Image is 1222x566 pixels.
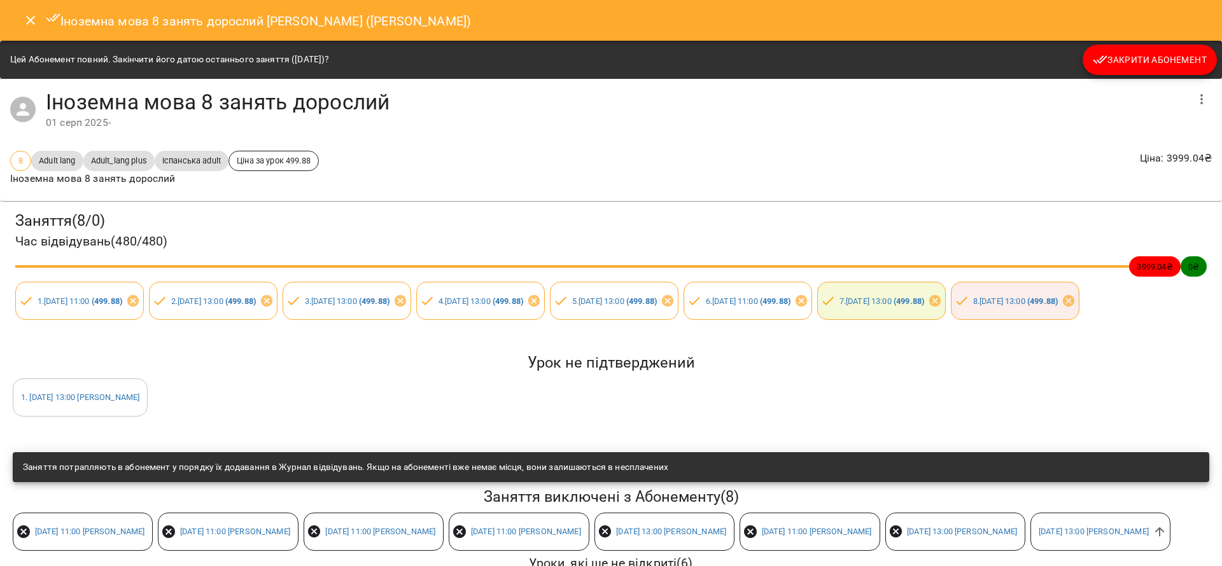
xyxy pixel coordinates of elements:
div: 4.[DATE] 13:00 (499.88) [416,282,545,320]
a: 3.[DATE] 13:00 (499.88) [305,296,390,306]
a: 2.[DATE] 13:00 (499.88) [171,296,256,306]
a: 6.[DATE] 11:00 (499.88) [706,296,790,306]
span: Іспанська adult [155,155,228,167]
h5: Урок не підтверджений [13,353,1209,373]
b: ( 499.88 ) [92,296,122,306]
a: [DATE] 13:00 [PERSON_NAME] [616,527,726,536]
p: Іноземна мова 8 занять дорослий [10,171,319,186]
b: ( 499.88 ) [626,296,657,306]
a: [DATE] 11:00 [PERSON_NAME] [35,527,145,536]
span: Закрити Абонемент [1093,52,1207,67]
b: ( 499.88 ) [1027,296,1058,306]
button: Закрити Абонемент [1083,45,1217,75]
b: ( 499.88 ) [493,296,523,306]
div: Заняття потрапляють в абонемент у порядку їх додавання в Журнал відвідувань. Якщо на абонементі в... [23,456,668,479]
div: 8.[DATE] 13:00 (499.88) [951,282,1079,320]
button: Close [15,5,46,36]
b: ( 499.88 ) [760,296,790,306]
a: [DATE] 11:00 [PERSON_NAME] [180,527,290,536]
div: 5.[DATE] 13:00 (499.88) [550,282,678,320]
span: Adult_lang plus [83,155,155,167]
div: 3.[DATE] 13:00 (499.88) [283,282,411,320]
h6: Іноземна мова 8 занять дорослий [PERSON_NAME] ([PERSON_NAME]) [46,10,472,31]
div: 01 серп 2025 - [46,115,1186,130]
h5: Заняття виключені з Абонементу ( 8 ) [13,487,1209,507]
a: 1.[DATE] 11:00 (499.88) [38,296,122,306]
a: [DATE] 11:00 [PERSON_NAME] [471,527,581,536]
a: 5.[DATE] 13:00 (499.88) [572,296,657,306]
span: 8 [11,155,31,167]
span: 0 ₴ [1181,261,1207,273]
h4: Іноземна мова 8 занять дорослий [46,89,1186,115]
b: ( 499.88 ) [359,296,390,306]
b: ( 499.88 ) [225,296,256,306]
div: 1.[DATE] 11:00 (499.88) [15,282,144,320]
div: 2.[DATE] 13:00 (499.88) [149,282,277,320]
h4: Час відвідувань ( 480 / 480 ) [15,231,1207,251]
a: 1. [DATE] 13:00 [PERSON_NAME] [21,392,139,402]
span: Ціна за урок 499.88 [229,155,318,167]
div: 6.[DATE] 11:00 (499.88) [684,282,812,320]
div: [DATE] 13:00 [PERSON_NAME] [1030,513,1170,551]
span: Adult lang [31,155,83,167]
a: 4.[DATE] 13:00 (499.88) [439,296,523,306]
span: 3999.04 ₴ [1129,261,1180,273]
div: Цей Абонемент повний. Закінчити його датою останнього заняття ([DATE])? [10,48,329,71]
a: 8.[DATE] 13:00 (499.88) [973,296,1058,306]
b: ( 499.88 ) [894,296,924,306]
h3: Заняття ( 8 / 0 ) [15,211,1207,231]
a: [DATE] 11:00 [PERSON_NAME] [762,527,872,536]
a: [DATE] 13:00 [PERSON_NAME] [1039,527,1149,536]
a: [DATE] 11:00 [PERSON_NAME] [325,527,435,536]
a: 7.[DATE] 13:00 (499.88) [839,296,924,306]
p: Ціна : 3999.04 ₴ [1140,151,1212,166]
div: 7.[DATE] 13:00 (499.88) [817,282,946,320]
a: [DATE] 13:00 [PERSON_NAME] [907,527,1017,536]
